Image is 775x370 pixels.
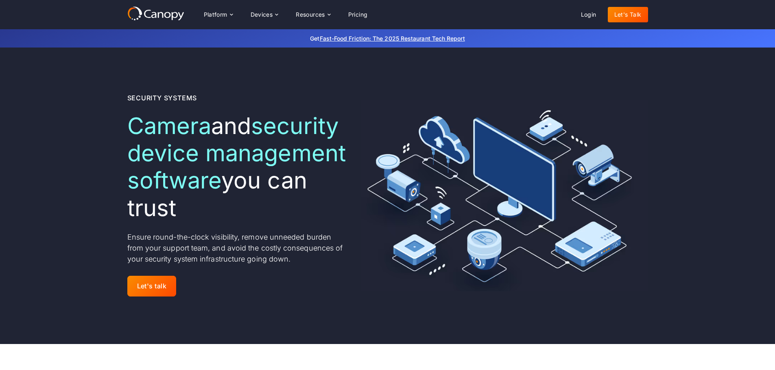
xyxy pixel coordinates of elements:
[204,12,227,17] div: Platform
[197,6,239,23] div: Platform
[342,7,374,22] a: Pricing
[127,276,177,296] a: Let's talk
[608,7,648,22] a: Let's Talk
[244,6,285,23] div: Devices
[574,7,603,22] a: Login
[289,6,336,23] div: Resources
[188,34,587,43] p: Get
[296,12,325,17] div: Resources
[127,112,346,194] span: security device management software
[251,12,273,17] div: Devices
[127,232,348,264] p: Ensure round-the-clock visibility, remove unneeded burden from your support team, and avoid the c...
[127,112,211,140] span: Camera
[127,93,197,103] div: Security Systems
[127,113,348,222] h1: and you can trust
[320,35,465,42] a: Fast-Food Friction: The 2025 Restaurant Tech Report
[137,282,167,290] div: Let's talk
